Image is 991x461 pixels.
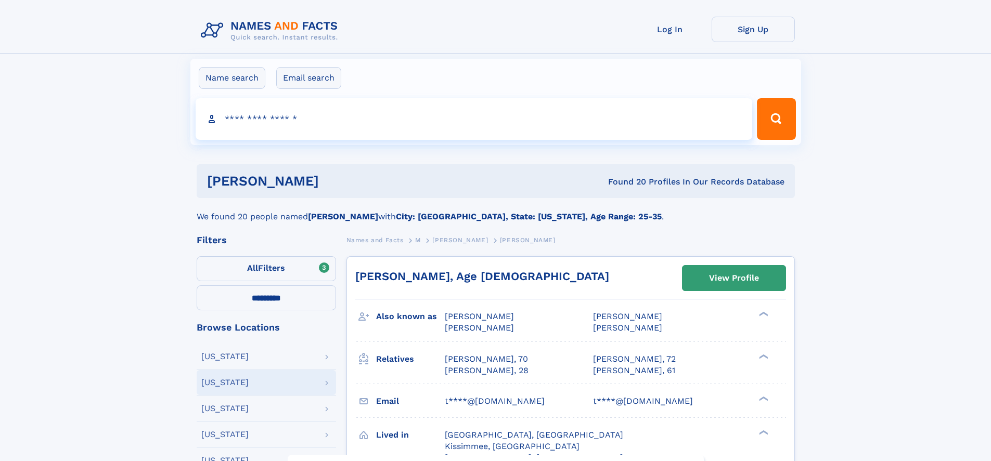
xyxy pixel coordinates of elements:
a: View Profile [683,266,786,291]
span: [PERSON_NAME] [593,323,662,333]
div: ❯ [756,311,769,318]
div: [US_STATE] [201,430,249,439]
div: Browse Locations [197,323,336,332]
div: Filters [197,235,336,245]
a: Names and Facts [346,233,404,246]
div: [US_STATE] [201,378,249,387]
span: [GEOGRAPHIC_DATA], [GEOGRAPHIC_DATA] [445,430,623,440]
a: [PERSON_NAME], Age [DEMOGRAPHIC_DATA] [355,270,609,283]
h3: Relatives [376,350,445,368]
span: Kissimmee, [GEOGRAPHIC_DATA] [445,441,580,451]
div: [US_STATE] [201,352,249,361]
input: search input [196,98,753,140]
a: M [415,233,421,246]
h3: Email [376,392,445,410]
span: M [415,236,421,244]
div: We found 20 people named with . [197,198,795,223]
div: ❯ [756,429,769,436]
div: [US_STATE] [201,404,249,413]
h1: [PERSON_NAME] [207,175,464,188]
b: [PERSON_NAME] [308,212,378,221]
a: Sign Up [712,17,795,42]
div: View Profile [709,266,759,290]
b: City: [GEOGRAPHIC_DATA], State: [US_STATE], Age Range: 25-35 [396,212,662,221]
h3: Also known as [376,308,445,325]
label: Email search [276,67,341,89]
span: [PERSON_NAME] [445,323,514,333]
span: [PERSON_NAME] [500,236,556,244]
a: [PERSON_NAME], 72 [593,353,676,365]
span: [PERSON_NAME] [432,236,488,244]
img: Logo Names and Facts [197,17,346,45]
span: [PERSON_NAME] [445,311,514,321]
span: [PERSON_NAME] [593,311,662,321]
label: Filters [197,256,336,281]
a: [PERSON_NAME], 70 [445,353,528,365]
a: Log In [628,17,712,42]
h3: Lived in [376,426,445,444]
a: [PERSON_NAME], 28 [445,365,529,376]
div: Found 20 Profiles In Our Records Database [464,176,784,188]
div: ❯ [756,395,769,402]
a: [PERSON_NAME] [432,233,488,246]
a: [PERSON_NAME], 61 [593,365,675,376]
button: Search Button [757,98,795,140]
label: Name search [199,67,265,89]
span: All [247,263,258,273]
div: ❯ [756,353,769,360]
